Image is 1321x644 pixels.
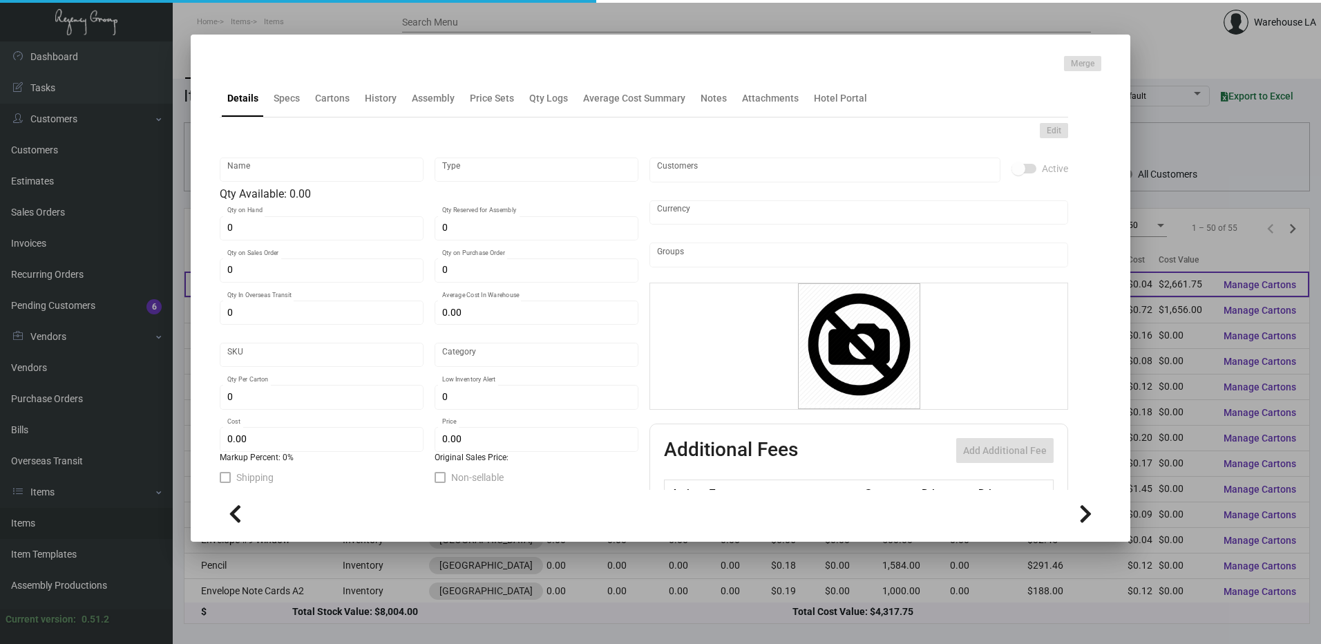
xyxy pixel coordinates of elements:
[975,480,1037,504] th: Price type
[6,612,76,627] div: Current version:
[412,91,455,106] div: Assembly
[236,469,274,486] span: Shipping
[657,249,1061,261] input: Add new..
[274,91,300,106] div: Specs
[470,91,514,106] div: Price Sets
[1071,58,1094,70] span: Merge
[664,438,798,463] h2: Additional Fees
[706,480,861,504] th: Type
[1047,125,1061,137] span: Edit
[227,91,258,106] div: Details
[451,469,504,486] span: Non-sellable
[1040,123,1068,138] button: Edit
[701,91,727,106] div: Notes
[657,164,994,176] input: Add new..
[315,91,350,106] div: Cartons
[1042,160,1068,177] span: Active
[529,91,568,106] div: Qty Logs
[220,186,638,202] div: Qty Available: 0.00
[1064,56,1101,71] button: Merge
[814,91,867,106] div: Hotel Portal
[956,438,1054,463] button: Add Additional Fee
[365,91,397,106] div: History
[665,480,707,504] th: Active
[861,480,918,504] th: Cost
[963,445,1047,456] span: Add Additional Fee
[583,91,685,106] div: Average Cost Summary
[82,612,109,627] div: 0.51.2
[918,480,975,504] th: Price
[742,91,799,106] div: Attachments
